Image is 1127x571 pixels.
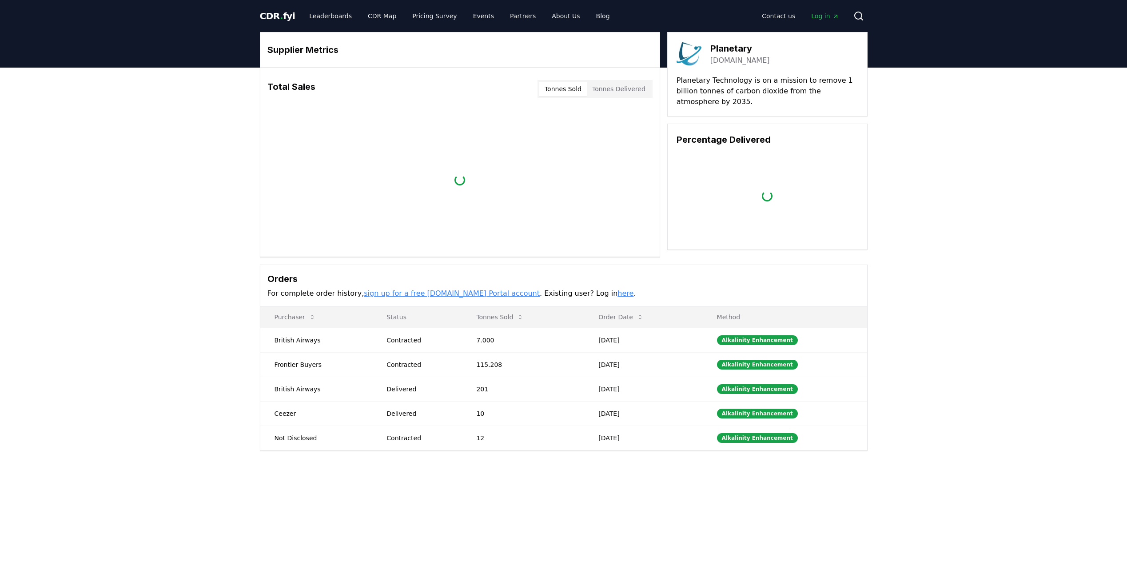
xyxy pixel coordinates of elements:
td: British Airways [260,377,373,401]
td: Not Disclosed [260,426,373,450]
td: [DATE] [584,328,702,352]
span: Log in [811,12,839,20]
div: Delivered [386,409,455,418]
div: Contracted [386,360,455,369]
a: sign up for a free [DOMAIN_NAME] Portal account [364,289,540,298]
a: About Us [545,8,587,24]
a: Contact us [755,8,802,24]
a: Leaderboards [302,8,359,24]
h3: Percentage Delivered [677,133,858,146]
img: Planetary-logo [677,41,701,66]
button: Tonnes Sold [539,82,587,96]
p: Status [379,313,455,322]
button: Order Date [591,308,651,326]
a: Partners [503,8,543,24]
div: Alkalinity Enhancement [717,335,798,345]
div: Contracted [386,434,455,442]
div: Alkalinity Enhancement [717,384,798,394]
a: [DOMAIN_NAME] [710,55,770,66]
a: Events [466,8,501,24]
td: [DATE] [584,401,702,426]
td: Ceezer [260,401,373,426]
a: CDR.fyi [260,10,295,22]
td: [DATE] [584,377,702,401]
p: Method [710,313,860,322]
h3: Planetary [710,42,770,55]
a: here [617,289,633,298]
h3: Supplier Metrics [267,43,653,56]
td: 10 [462,401,584,426]
td: 115.208 [462,352,584,377]
p: Planetary Technology is on a mission to remove 1 billion tonnes of carbon dioxide from the atmosp... [677,75,858,107]
div: Delivered [386,385,455,394]
span: . [280,11,283,21]
div: loading [761,189,774,203]
h3: Total Sales [267,80,315,98]
div: Contracted [386,336,455,345]
td: [DATE] [584,426,702,450]
td: Frontier Buyers [260,352,373,377]
h3: Orders [267,272,860,285]
div: Alkalinity Enhancement [717,433,798,443]
button: Purchaser [267,308,323,326]
div: Alkalinity Enhancement [717,409,798,418]
a: CDR Map [361,8,403,24]
td: [DATE] [584,352,702,377]
a: Blog [589,8,617,24]
nav: Main [755,8,846,24]
button: Tonnes Sold [469,308,531,326]
a: Log in [804,8,846,24]
nav: Main [302,8,617,24]
td: 12 [462,426,584,450]
td: 7.000 [462,328,584,352]
p: For complete order history, . Existing user? Log in . [267,288,860,299]
button: Tonnes Delivered [587,82,651,96]
td: 201 [462,377,584,401]
a: Pricing Survey [405,8,464,24]
span: CDR fyi [260,11,295,21]
div: Alkalinity Enhancement [717,360,798,370]
div: loading [453,173,466,186]
td: British Airways [260,328,373,352]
